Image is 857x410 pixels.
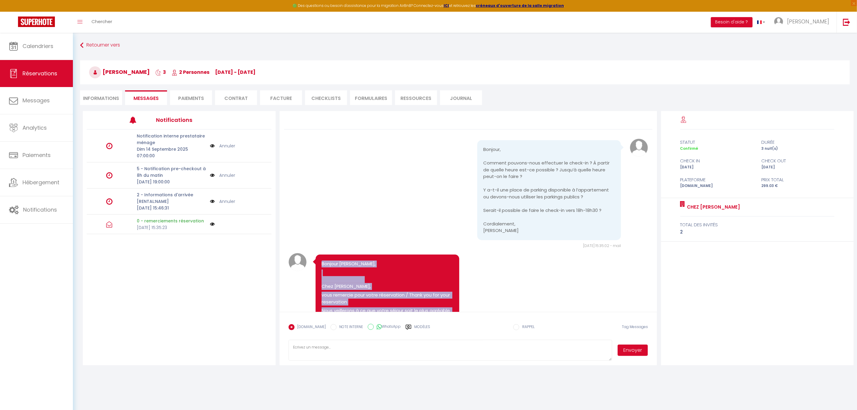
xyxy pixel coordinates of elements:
[22,151,51,159] span: Paiements
[757,157,838,164] div: check out
[680,146,698,151] span: Confirmé
[22,42,53,50] span: Calendriers
[22,179,59,186] span: Hébergement
[22,70,57,77] span: Réservations
[155,69,166,76] span: 3
[170,90,212,105] li: Paiements
[91,18,112,25] span: Chercher
[89,68,150,76] span: [PERSON_NAME]
[519,324,535,331] label: RAPPEL
[219,143,235,149] a: Annuler
[774,17,783,26] img: ...
[22,124,47,131] span: Analytics
[137,179,206,185] p: [DATE] 19:00:00
[305,90,347,105] li: CHECKLISTS
[374,324,401,330] label: WhatsApp
[137,205,206,211] p: [DATE] 15:46:31
[680,221,835,228] div: total des invités
[5,2,23,20] button: Ouvrir le widget de chat LiveChat
[444,3,449,8] a: ICI
[476,3,564,8] a: créneaux d'ouverture de la salle migration
[322,261,454,267] p: Bonjour [PERSON_NAME],
[215,90,257,105] li: Contrat
[676,164,757,170] div: [DATE]
[676,176,757,183] div: Plateforme
[757,183,838,189] div: 299.03 €
[295,324,326,331] label: [DOMAIN_NAME]
[210,143,215,149] img: NO IMAGE
[22,97,50,104] span: Messages
[137,146,206,159] p: Dim 14 Septembre 2025 07:00:00
[215,69,256,76] span: [DATE] - [DATE]
[210,172,215,179] img: NO IMAGE
[80,40,850,51] a: Retourner vers
[395,90,437,105] li: Ressources
[757,139,838,146] div: durée
[630,139,648,157] img: avatar.png
[137,133,206,146] p: Notification interne prestataire ménage
[23,206,57,213] span: Notifications
[832,383,853,405] iframe: Chat
[322,283,454,290] p: Chez [PERSON_NAME],
[219,198,235,205] a: Annuler
[87,12,117,33] a: Chercher
[711,17,753,27] button: Besoin d'aide ?
[260,90,302,105] li: Facture
[133,95,159,102] span: Messages
[757,146,838,152] div: 3 nuit(s)
[172,69,209,76] span: 2 Personnes
[770,12,837,33] a: ... [PERSON_NAME]
[618,345,648,356] button: Envoyer
[210,222,215,227] img: NO IMAGE
[337,324,363,331] label: NOTE INTERNE
[787,18,829,25] span: [PERSON_NAME]
[289,253,307,271] img: avatar.png
[137,191,206,205] p: 2 - Informations d'arrivée [RENTAL:NAME]
[440,90,482,105] li: Journal
[322,307,454,328] p: Nous veillerons à ce que votre séjour soit le plus agréable possible, en cas de questions ou de d...
[676,183,757,189] div: [DOMAIN_NAME]
[210,198,215,205] img: NO IMAGE
[350,90,392,105] li: FORMULAIRES
[18,17,55,27] img: Super Booking
[680,228,835,236] div: 2
[622,324,648,329] span: Tag Messages
[676,139,757,146] div: statut
[843,18,850,26] img: logout
[415,324,430,335] label: Modèles
[757,176,838,183] div: Prix total
[156,113,233,127] h3: Notifications
[137,218,206,224] p: 0 - remerciements réservation
[137,224,206,231] p: [DATE] 15:35:23
[219,172,235,179] a: Annuler
[80,90,122,105] li: Informations
[583,243,621,248] span: [DATE] 15:35:02 - mail
[322,292,454,305] p: vous remercie pour votre réservation / Thank you for your reservation
[137,165,206,179] p: 5 - Notification pre-checkout à 8h du matin
[483,146,615,234] pre: Bonjour, Comment pouvons-nous effectuer le check-in ? À partir de quelle heure est-ce possible ? ...
[676,157,757,164] div: check in
[685,203,740,211] a: Chez [PERSON_NAME]
[757,164,838,170] div: [DATE]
